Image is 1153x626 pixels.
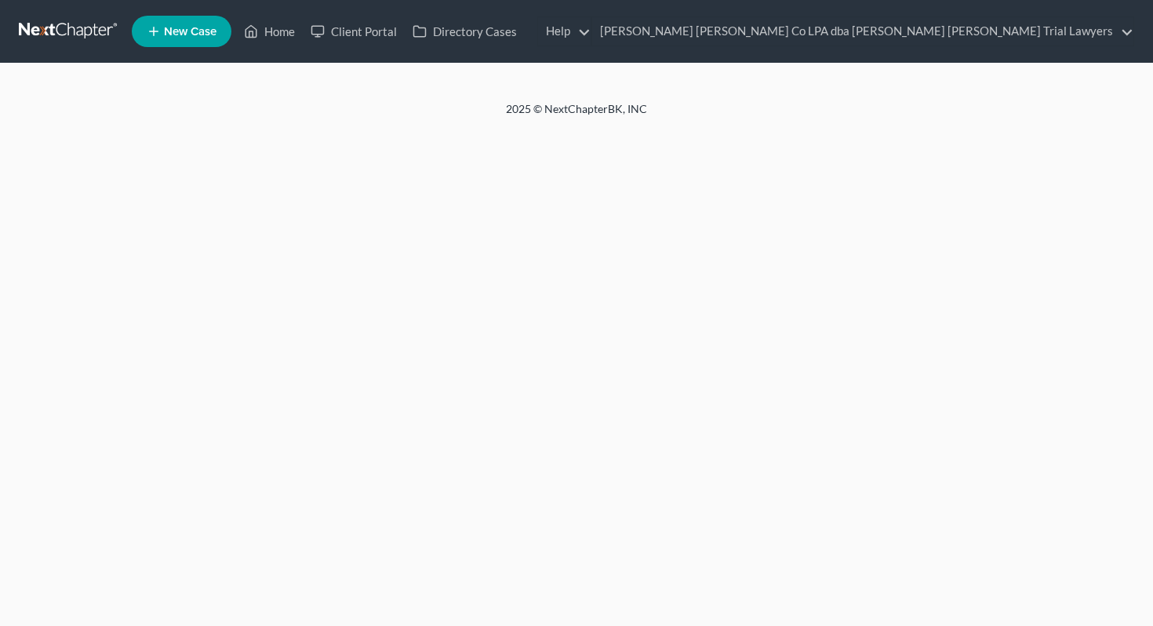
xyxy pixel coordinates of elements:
a: Help [538,17,591,45]
a: Home [236,17,303,45]
a: [PERSON_NAME] [PERSON_NAME] Co LPA dba [PERSON_NAME] [PERSON_NAME] Trial Lawyers [592,17,1133,45]
a: Client Portal [303,17,405,45]
a: Directory Cases [405,17,525,45]
div: 2025 © NextChapterBK, INC [129,101,1024,129]
new-legal-case-button: New Case [132,16,231,47]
